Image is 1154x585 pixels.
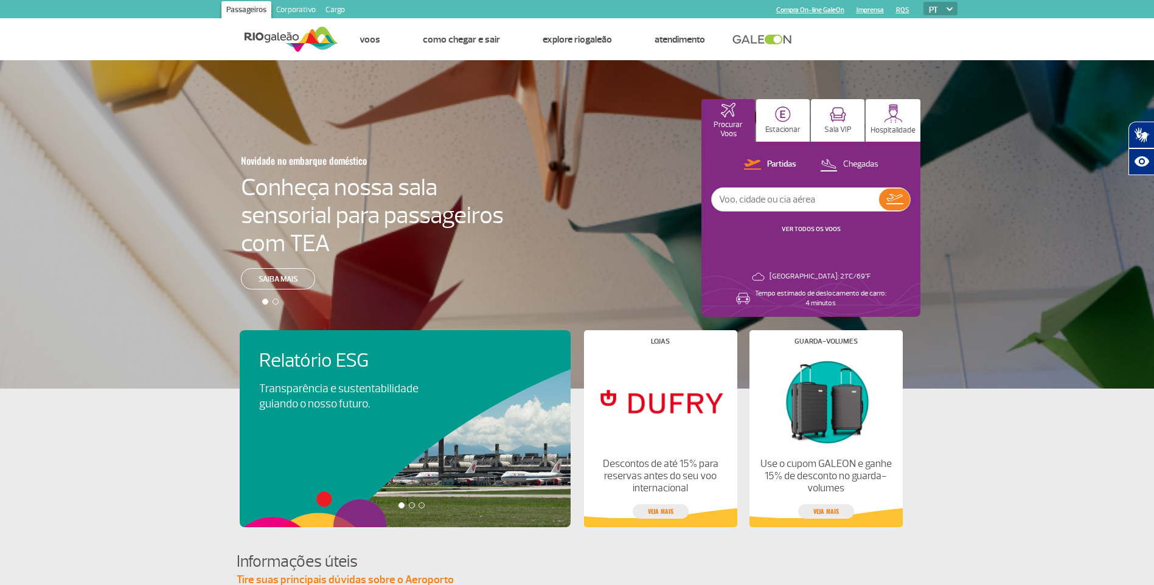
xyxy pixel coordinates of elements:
p: Descontos de até 15% para reservas antes do seu voo internacional [594,458,726,494]
a: Atendimento [655,33,705,46]
p: Transparência e sustentabilidade guiando o nosso futuro. [259,381,432,412]
button: Sala VIP [811,99,864,142]
button: VER TODOS OS VOOS [778,224,844,234]
p: Procurar Voos [707,120,749,139]
img: hospitality.svg [884,104,903,123]
img: carParkingHome.svg [775,106,791,122]
a: Compra On-line GaleOn [776,6,844,14]
a: Cargo [321,1,350,21]
button: Estacionar [756,99,810,142]
button: Hospitalidade [866,99,920,142]
h4: Informações úteis [237,550,918,573]
a: Como chegar e sair [423,33,500,46]
p: Tempo estimado de deslocamento de carro: 4 minutos [755,289,886,308]
button: Partidas [740,157,800,173]
input: Voo, cidade ou cia aérea [712,188,879,211]
a: Corporativo [271,1,321,21]
a: veja mais [798,504,854,519]
p: Use o cupom GALEON e ganhe 15% de desconto no guarda-volumes [759,458,892,494]
h4: Relatório ESG [259,350,453,372]
a: Saiba mais [241,268,315,289]
div: Plugin de acessibilidade da Hand Talk. [1128,122,1154,175]
img: Lojas [594,355,726,448]
button: Chegadas [816,157,882,173]
a: RQS [896,6,909,14]
a: Relatório ESGTransparência e sustentabilidade guiando o nosso futuro. [259,350,551,412]
img: vipRoom.svg [830,107,846,122]
a: Explore RIOgaleão [543,33,612,46]
h4: Lojas [651,338,670,345]
button: Procurar Voos [701,99,755,142]
button: Abrir recursos assistivos. [1128,148,1154,175]
p: [GEOGRAPHIC_DATA]: 21°C/69°F [770,272,871,282]
button: Abrir tradutor de língua de sinais. [1128,122,1154,148]
h3: Novidade no embarque doméstico [241,148,444,173]
a: VER TODOS OS VOOS [782,225,841,233]
p: Estacionar [765,125,801,134]
img: airplaneHomeActive.svg [721,103,735,117]
a: Voos [360,33,380,46]
img: Guarda-volumes [759,355,892,448]
p: Sala VIP [824,125,852,134]
a: Passageiros [221,1,271,21]
h4: Conheça nossa sala sensorial para passageiros com TEA [241,173,504,257]
p: Hospitalidade [871,126,916,135]
a: veja mais [633,504,689,519]
p: Partidas [767,159,796,170]
h4: Guarda-volumes [794,338,858,345]
p: Chegadas [843,159,878,170]
a: Imprensa [857,6,884,14]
